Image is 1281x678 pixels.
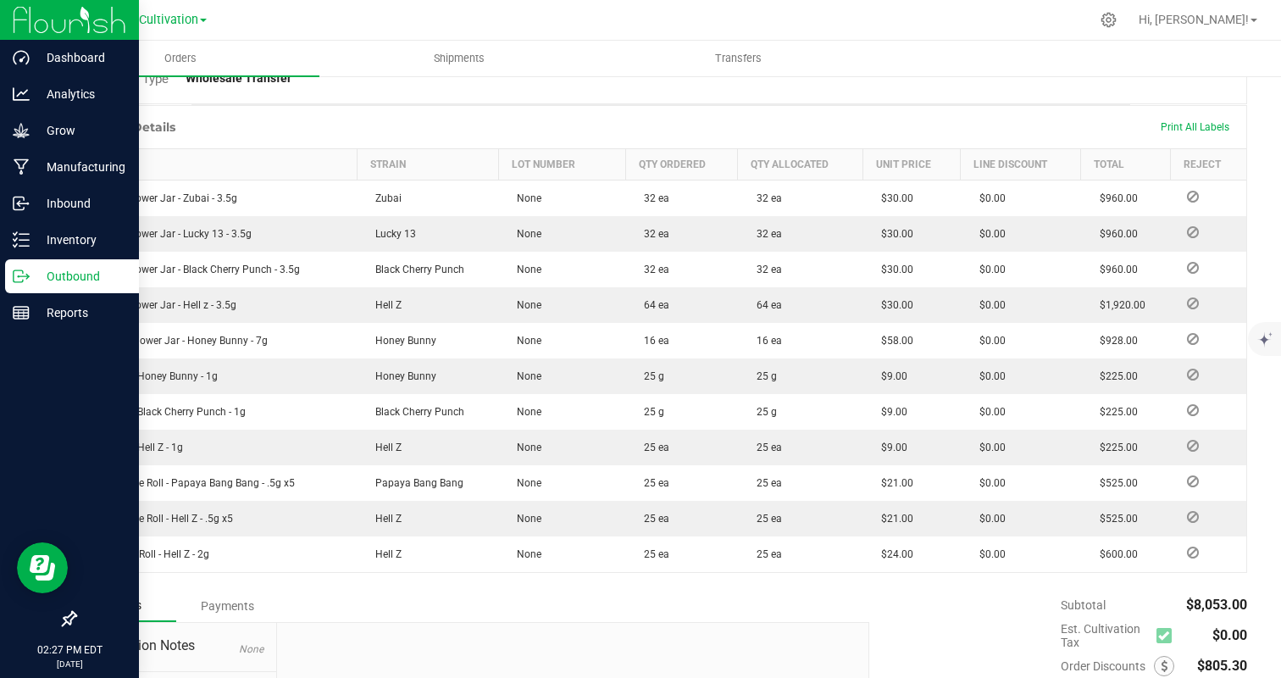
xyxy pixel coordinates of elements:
[635,548,669,560] span: 25 ea
[86,406,246,418] span: Pre Roll - Black Cherry Punch - 1g
[1091,192,1138,204] span: $960.00
[13,158,30,175] inline-svg: Manufacturing
[748,406,777,418] span: 25 g
[76,149,358,181] th: Item
[17,542,68,593] iframe: Resource center
[625,149,737,181] th: Qty Ordered
[1180,263,1206,273] span: Reject Inventory
[86,548,209,560] span: Blunt Pre Roll - Hell Z - 2g
[738,149,863,181] th: Qty Allocated
[1180,227,1206,237] span: Reject Inventory
[367,264,464,275] span: Black Cherry Punch
[1161,121,1229,133] span: Print All Labels
[635,228,669,240] span: 32 ea
[86,192,237,204] span: Eighth Flower Jar - Zubai - 3.5g
[1180,547,1206,558] span: Reject Inventory
[8,658,131,670] p: [DATE]
[748,335,782,347] span: 16 ea
[748,192,782,204] span: 32 ea
[873,513,913,525] span: $21.00
[748,513,782,525] span: 25 ea
[367,192,402,204] span: Zubai
[508,370,541,382] span: None
[13,231,30,248] inline-svg: Inventory
[748,442,782,453] span: 25 ea
[1212,627,1247,643] span: $0.00
[239,643,263,655] span: None
[88,636,263,656] span: Destination Notes
[86,299,236,311] span: Eighth Flower Jar - Hell z - 3.5g
[971,370,1006,382] span: $0.00
[971,228,1006,240] span: $0.00
[748,264,782,275] span: 32 ea
[873,477,913,489] span: $21.00
[30,193,131,214] p: Inbound
[498,149,625,181] th: Lot Number
[635,370,664,382] span: 25 g
[1197,658,1247,674] span: $805.30
[508,264,541,275] span: None
[86,335,268,347] span: Quarter Flower Jar - Honey Bunny - 7g
[1061,622,1150,649] span: Est. Cultivation Tax
[367,370,436,382] span: Honey Bunny
[971,513,1006,525] span: $0.00
[30,303,131,323] p: Reports
[692,51,785,66] span: Transfers
[508,228,541,240] span: None
[873,299,913,311] span: $30.00
[1156,625,1179,647] span: Calculate cultivation tax
[367,228,416,240] span: Lucky 13
[13,268,30,285] inline-svg: Outbound
[748,370,777,382] span: 25 g
[635,442,669,453] span: 25 ea
[961,149,1081,181] th: Line Discount
[1180,192,1206,202] span: Reject Inventory
[508,335,541,347] span: None
[873,335,913,347] span: $58.00
[319,41,598,76] a: Shipments
[635,406,664,418] span: 25 g
[1180,512,1206,522] span: Reject Inventory
[873,192,913,204] span: $30.00
[1098,12,1119,28] div: Manage settings
[508,442,541,453] span: None
[635,477,669,489] span: 25 ea
[971,299,1006,311] span: $0.00
[30,266,131,286] p: Outbound
[873,406,907,418] span: $9.00
[873,264,913,275] span: $30.00
[30,120,131,141] p: Grow
[8,642,131,658] p: 02:27 PM EDT
[748,228,782,240] span: 32 ea
[1091,299,1145,311] span: $1,920.00
[141,51,219,66] span: Orders
[30,84,131,104] p: Analytics
[508,406,541,418] span: None
[635,299,669,311] span: 64 ea
[862,149,960,181] th: Unit Price
[367,335,436,347] span: Honey Bunny
[971,477,1006,489] span: $0.00
[1091,548,1138,560] span: $600.00
[367,406,464,418] span: Black Cherry Punch
[748,299,782,311] span: 64 ea
[86,370,218,382] span: Pre Roll - Honey Bunny - 1g
[1091,264,1138,275] span: $960.00
[1081,149,1171,181] th: Total
[367,513,402,525] span: Hell Z
[635,192,669,204] span: 32 ea
[873,442,907,453] span: $9.00
[139,13,198,27] span: Cultivation
[1091,228,1138,240] span: $960.00
[508,548,541,560] span: None
[30,230,131,250] p: Inventory
[971,548,1006,560] span: $0.00
[508,299,541,311] span: None
[971,192,1006,204] span: $0.00
[86,264,300,275] span: Eighth Flower Jar - Black Cherry Punch - 3.5g
[1091,442,1138,453] span: $225.00
[1180,334,1206,344] span: Reject Inventory
[599,41,878,76] a: Transfers
[357,149,498,181] th: Strain
[635,335,669,347] span: 16 ea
